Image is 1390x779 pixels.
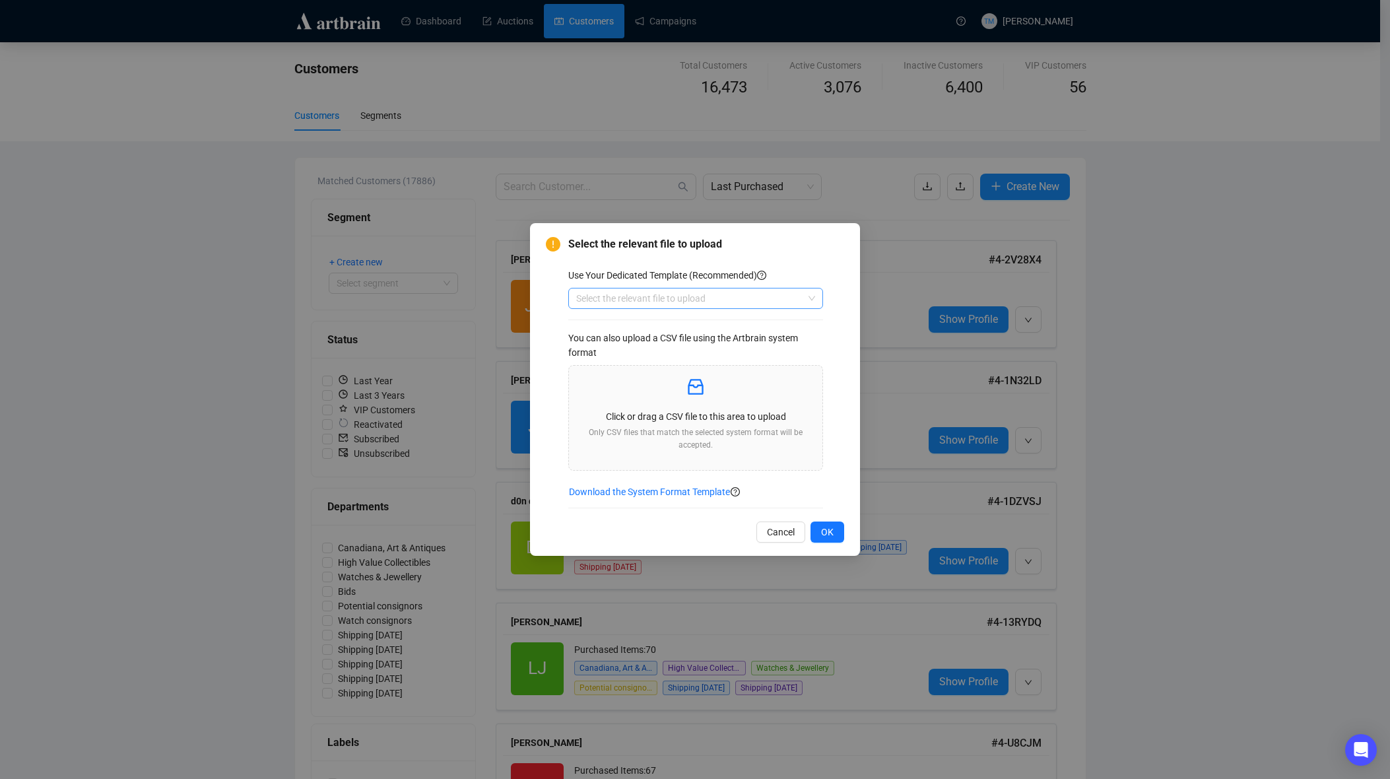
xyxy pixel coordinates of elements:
span: inbox [685,376,706,397]
span: question-circle [731,487,740,496]
span: Select the relevant file to upload [568,236,844,252]
span: exclamation-circle [546,237,560,252]
span: inboxClick or drag a CSV file to this area to uploadOnly CSV files that match the selected system... [569,366,822,470]
div: Use Your Dedicated Template (Recommended) [568,268,823,283]
span: Cancel [767,525,795,539]
button: OK [811,522,844,543]
div: Open Intercom Messenger [1345,734,1377,766]
div: You can also upload a CSV file using the Artbrain system format [568,331,823,360]
p: Only CSV files that match the selected system format will be accepted. [579,426,812,452]
button: Download the System Format Template [568,481,731,502]
span: question-circle [757,271,766,280]
button: Cancel [756,522,805,543]
span: Download the System Format Template [569,485,730,499]
span: OK [821,525,834,539]
p: Click or drag a CSV file to this area to upload [579,409,812,424]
